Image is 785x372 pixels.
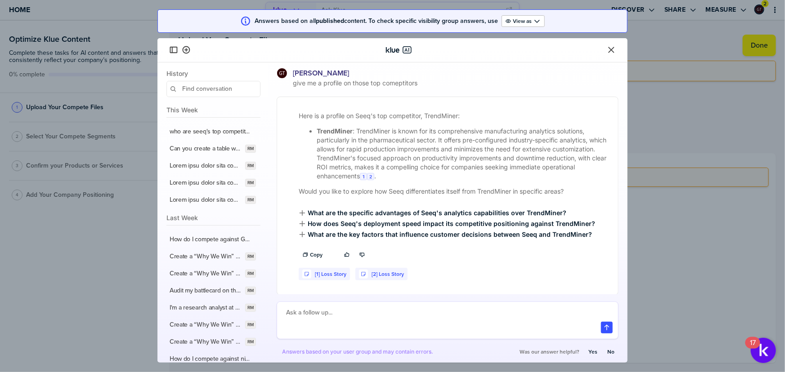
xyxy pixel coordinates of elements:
label: Create a “Why We Win” card against Alive and Kickn' with at least 4 winning points. For each of t... [170,252,242,261]
label: who are seeq's top competitors [170,128,252,136]
span: [PERSON_NAME] [293,69,349,78]
span: Last Week [166,214,260,221]
span: Was our answer helpful? [520,348,579,355]
label: Audit my battlecard on the competitor [Carrier] for accuracy. Please explain the suggested change... [170,287,242,295]
button: Create a “Why We Win” card against Alive and Kickn' with at least 4 winning points. For each of t... [163,265,262,282]
strong: published [316,16,344,26]
label: Yes [588,348,597,355]
button: Create a “Why We Win” card against Carrier with at least 4 winning points. For each of the 4 “Why... [163,333,262,350]
label: I'm a research analyst at Trane Technologies. Please give me the relevant news and announcements ... [170,304,242,312]
button: Audit my battlecard on the competitor [Carrier] for accuracy. Please explain the suggested change... [163,282,262,299]
label: Create a “Why We Win” card against Carrier with at least 4 winning points. For each of the 4 “Why... [170,321,242,329]
span: 2 [369,174,372,179]
button: Lorem ipsu dolor sita consect "Adip Elitsed" doe "Temp IN" ut lab etdol, magn aliquaeni adminim v... [163,191,262,208]
label: Create a “Why We Win” card against Carrier with at least 4 winning points. For each of the 4 “Why... [170,338,242,346]
label: No [607,348,615,355]
p: : TrendMiner is known for its comprehensive manufacturing analytics solutions, particularly in th... [317,127,607,181]
span: What are the specific advantages of Seeq's analytics capabilities over TrendMiner? [299,209,566,217]
img: ee1355cada6433fc92aa15fbfe4afd43-sml.png [277,68,287,78]
button: who are seeq's top competitors [163,123,262,140]
button: I'm a research analyst at Trane Technologies. Please give me the relevant news and announcements ... [163,299,262,316]
button: Open Resource Center, 17 new notifications [751,338,776,363]
span: 1 [363,174,364,179]
div: 17 [750,343,756,354]
button: Lorem ipsu dolor sita consect "Adip Elitsed" doe "Temp IN" ut lab etdol, magn aliquaeni adminim v... [163,157,262,174]
span: Answers based on your user group and may contain errors. [282,348,433,355]
button: Create a “Why We Win” card against Alive and Kickn' with at least 4 winning points. For each of t... [163,248,262,265]
span: How does Seeq's deployment speed impact its competitive positioning against TrendMiner? [299,220,595,227]
span: What are the key factors that influence customer decisions between Seeq and TrendMiner? [299,231,592,238]
button: Copy [299,249,327,261]
button: Can you create a table with a breakdown of loss reasons and # and % associated with each? Can you... [163,140,262,157]
span: RM [247,270,254,277]
button: Close [606,44,617,55]
label: View as [513,18,532,25]
span: History [166,70,260,77]
span: RM [247,321,254,328]
label: Lorem ipsu dolor sita consect "Adip Elitsed" doe "Temp IN" ut lab etdol, magn aliquaeni adminim v... [170,179,242,187]
label: How do I compete against General [PERSON_NAME] pizza [170,235,252,244]
span: Answers based on all content. To check specific visibility group answers, use [255,18,498,25]
span: RM [247,162,254,169]
p: Here is a profile on Seeq's top competitor, TrendMiner: [299,111,607,120]
span: RM [247,253,254,260]
button: Lorem ipsu dolor sita consect "Adip Elitsed" doe "Temp IN" ut lab etdol, magn aliquaeni adminim v... [163,174,262,191]
a: [1] Loss Story [315,271,346,278]
span: RM [247,145,254,152]
button: How do I compete against ninja one [163,350,262,368]
button: Create a “Why We Win” card against Carrier with at least 4 winning points. For each of the 4 “Why... [163,316,262,333]
span: This Week [166,106,260,114]
span: give me a profile on those top comeptitors [291,79,619,88]
label: Can you create a table with a breakdown of loss reasons and # and % associated with each? Can you... [170,145,242,153]
label: Create a “Why We Win” card against Alive and Kickn' with at least 4 winning points. For each of t... [170,270,242,278]
strong: TrendMiner [317,127,353,135]
label: Copy [310,251,323,258]
label: Lorem ipsu dolor sita consect "Adip Elitsed" doe "Temp IN" ut lab etdol, magn aliquaeni adminim v... [170,162,242,170]
p: Would you like to explore how Seeq differentiates itself from TrendMiner in specific areas? [299,187,607,196]
a: [2] Loss Story [372,271,404,278]
label: How do I compete against ninja one [170,355,252,363]
div: Graham Tutti [277,68,287,79]
span: RM [247,304,254,311]
button: Yes [584,346,601,358]
button: How do I compete against General [PERSON_NAME] pizza [163,231,262,248]
label: Lorem ipsu dolor sita consect "Adip Elitsed" doe "Temp IN" ut lab etdol, magn aliquaeni adminim v... [170,196,242,204]
span: RM [247,196,254,204]
span: RM [247,179,254,186]
button: No [603,346,619,358]
span: RM [247,338,254,345]
input: Find conversation [166,81,260,97]
button: Open Drop [502,15,545,27]
span: RM [247,287,254,294]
